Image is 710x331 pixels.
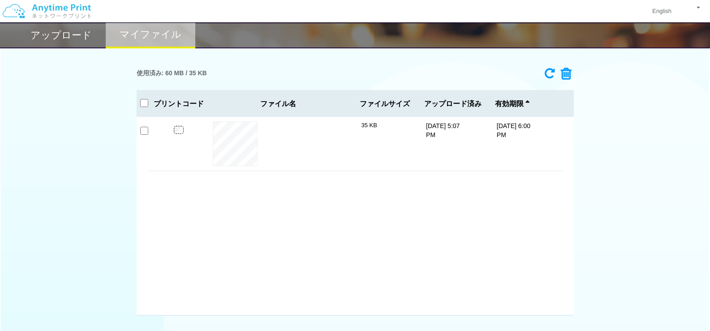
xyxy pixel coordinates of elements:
h3: 使用済み: 60 MB / 35 KB [137,70,207,77]
p: [DATE] 6:00 PM [497,121,531,139]
h3: プリントコード [147,100,210,108]
span: アップロード済み [424,100,482,108]
span: 有効期限 [495,100,529,108]
h2: アップロード [30,30,92,41]
span: ファイル名 [260,100,356,108]
span: 35 KB [361,122,377,129]
p: [DATE] 5:07 PM [426,121,460,139]
h2: マイファイル [120,29,181,40]
span: ファイルサイズ [360,100,411,108]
